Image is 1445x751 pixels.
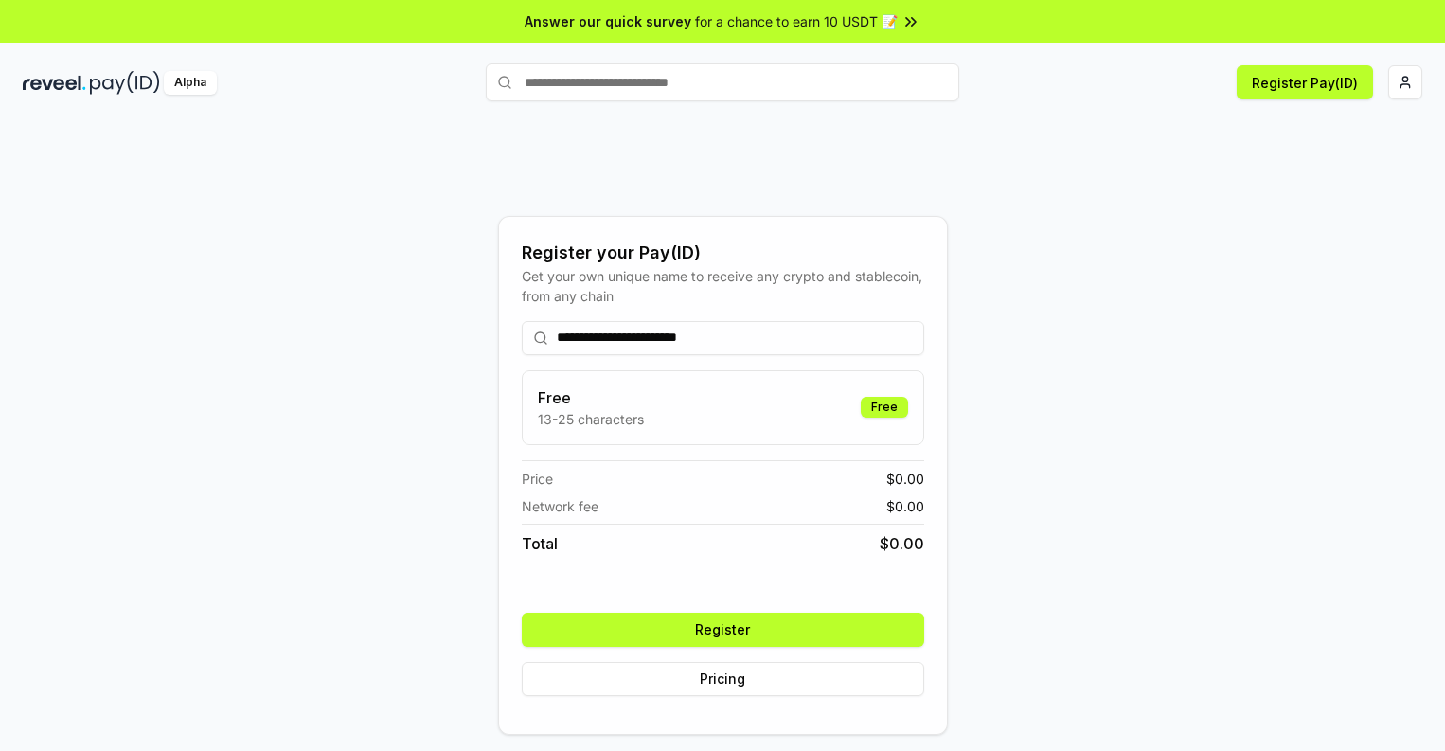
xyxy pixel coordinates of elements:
[522,496,598,516] span: Network fee
[164,71,217,95] div: Alpha
[90,71,160,95] img: pay_id
[23,71,86,95] img: reveel_dark
[538,409,644,429] p: 13-25 characters
[522,469,553,489] span: Price
[1237,65,1373,99] button: Register Pay(ID)
[886,496,924,516] span: $ 0.00
[522,613,924,647] button: Register
[886,469,924,489] span: $ 0.00
[525,11,691,31] span: Answer our quick survey
[522,240,924,266] div: Register your Pay(ID)
[880,532,924,555] span: $ 0.00
[522,266,924,306] div: Get your own unique name to receive any crypto and stablecoin, from any chain
[522,662,924,696] button: Pricing
[695,11,898,31] span: for a chance to earn 10 USDT 📝
[522,532,558,555] span: Total
[538,386,644,409] h3: Free
[861,397,908,418] div: Free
